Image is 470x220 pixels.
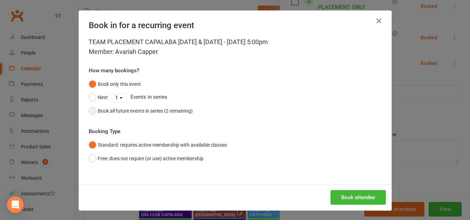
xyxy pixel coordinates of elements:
[89,127,120,136] label: Booking Type
[89,91,108,104] button: Next
[7,196,24,213] div: Open Intercom Messenger
[89,37,382,57] div: TEAM PLACEMENT CAPALABA [DATE] & [DATE] - [DATE] 5:00pm Member: Avariah Capper
[89,152,204,165] button: Free: does not require (or use) active membership
[330,190,386,205] button: Book attendee
[89,91,382,104] div: Events in series
[89,78,141,91] button: Book only this event
[89,104,193,117] button: Book all future events in series (2 remaining)
[373,15,384,26] button: Close
[89,21,382,30] h4: Book in for a recurring event
[89,138,227,152] button: Standard: requires active membership with available classes
[98,107,193,115] div: Book all future events in series (2 remaining)
[89,66,139,75] label: How many bookings?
